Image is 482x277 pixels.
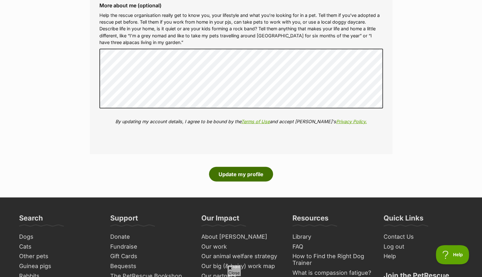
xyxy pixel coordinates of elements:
[199,242,284,252] a: Our work
[227,265,241,276] span: Close
[199,261,284,271] a: Our big (& hairy) work map
[110,213,138,226] h3: Support
[381,232,466,242] a: Contact Us
[17,251,101,261] a: Other pets
[17,232,101,242] a: Dogs
[436,245,469,264] iframe: Help Scout Beacon - Open
[99,3,383,8] label: More about me (optional)
[17,242,101,252] a: Cats
[201,213,239,226] h3: Our Impact
[108,232,192,242] a: Donate
[199,251,284,261] a: Our animal welfare strategy
[108,251,192,261] a: Gift Cards
[381,251,466,261] a: Help
[292,213,328,226] h3: Resources
[19,213,43,226] h3: Search
[108,242,192,252] a: Fundraise
[17,261,101,271] a: Guinea pigs
[99,118,383,125] p: By updating my account details, I agree to be bound by the and accept [PERSON_NAME]'s
[290,232,375,242] a: Library
[199,232,284,242] a: About [PERSON_NAME]
[290,251,375,268] a: How to Find the Right Dog Trainer
[336,119,367,124] a: Privacy Policy.
[108,261,192,271] a: Bequests
[99,12,383,46] p: Help the rescue organisation really get to know you, your lifestyle and what you’re looking for i...
[381,242,466,252] a: Log out
[241,119,270,124] a: Terms of Use
[209,167,273,182] button: Update my profile
[290,242,375,252] a: FAQ
[384,213,423,226] h3: Quick Links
